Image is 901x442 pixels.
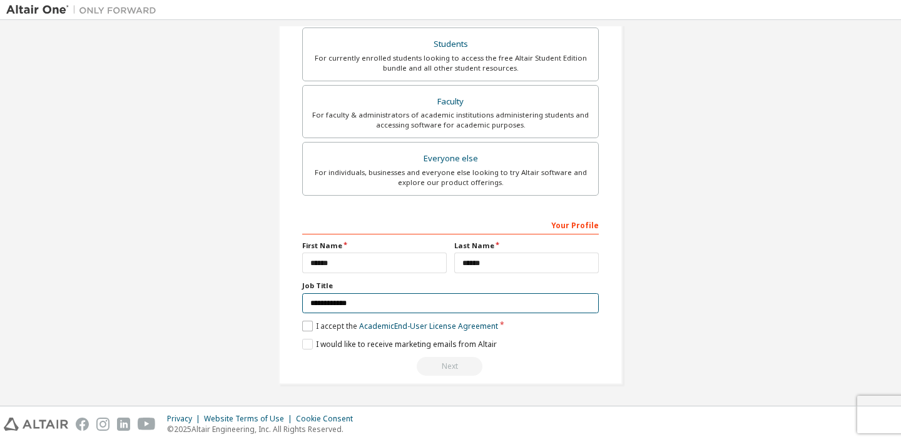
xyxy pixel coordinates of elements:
[310,150,591,168] div: Everyone else
[302,357,599,376] div: Read and acccept EULA to continue
[204,414,296,424] div: Website Terms of Use
[167,414,204,424] div: Privacy
[454,241,599,251] label: Last Name
[167,424,360,434] p: © 2025 Altair Engineering, Inc. All Rights Reserved.
[310,110,591,130] div: For faculty & administrators of academic institutions administering students and accessing softwa...
[302,321,498,331] label: I accept the
[296,414,360,424] div: Cookie Consent
[138,418,156,431] img: youtube.svg
[76,418,89,431] img: facebook.svg
[117,418,130,431] img: linkedin.svg
[6,4,163,16] img: Altair One
[4,418,68,431] img: altair_logo.svg
[302,339,497,349] label: I would like to receive marketing emails from Altair
[302,214,599,234] div: Your Profile
[96,418,109,431] img: instagram.svg
[359,321,498,331] a: Academic End-User License Agreement
[302,281,599,291] label: Job Title
[310,168,591,188] div: For individuals, businesses and everyone else looking to try Altair software and explore our prod...
[310,93,591,111] div: Faculty
[310,36,591,53] div: Students
[310,53,591,73] div: For currently enrolled students looking to access the free Altair Student Edition bundle and all ...
[302,241,447,251] label: First Name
